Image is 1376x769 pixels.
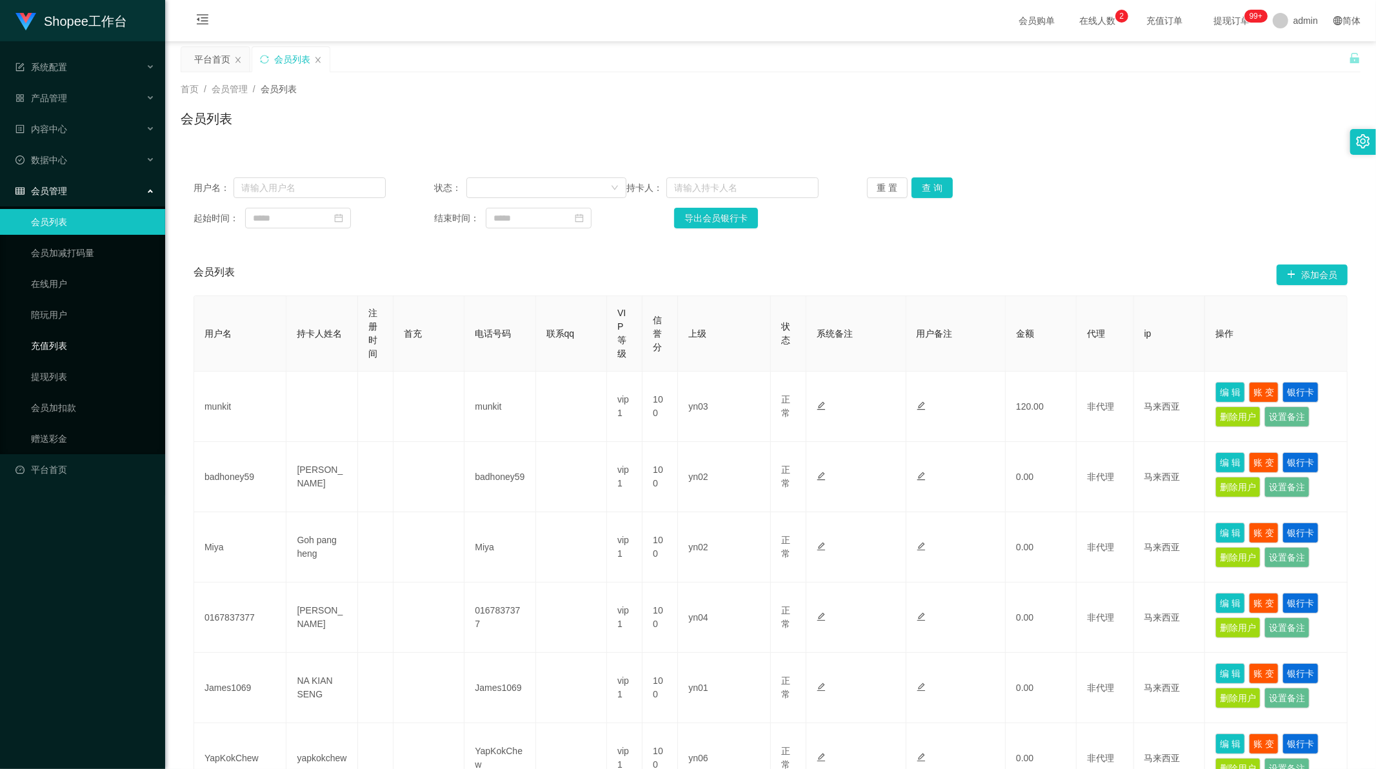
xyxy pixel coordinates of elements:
td: [PERSON_NAME] [286,442,357,512]
h1: Shopee工作台 [44,1,127,42]
button: 删除用户 [1215,617,1261,638]
span: 起始时间： [194,212,245,225]
button: 账 变 [1249,382,1279,403]
td: yn04 [678,583,770,653]
div: 会员列表 [274,47,310,72]
button: 编 辑 [1215,382,1245,403]
td: vip1 [607,442,643,512]
button: 账 变 [1249,734,1279,754]
td: 0.00 [1006,512,1077,583]
span: 正常 [781,675,790,699]
span: 正常 [781,605,790,629]
td: NA KIAN SENG [286,653,357,723]
span: 持卡人： [626,181,666,195]
span: VIP等级 [617,308,626,359]
span: 金额 [1016,328,1034,339]
button: 设置备注 [1264,547,1310,568]
td: Miya [194,512,286,583]
button: 编 辑 [1215,663,1245,684]
td: munkit [464,372,535,442]
span: 用户名 [204,328,232,339]
td: James1069 [464,653,535,723]
i: 图标: edit [917,401,926,410]
i: 图标: appstore-o [15,94,25,103]
button: 删除用户 [1215,547,1261,568]
i: 图标: edit [817,753,826,762]
button: 查 询 [912,177,953,198]
i: 图标: global [1333,16,1342,25]
span: 非代理 [1087,401,1114,412]
a: 陪玩用户 [31,302,155,328]
span: 内容中心 [15,124,67,134]
sup: 322 [1244,10,1268,23]
i: 图标: edit [817,472,826,481]
button: 银行卡 [1282,382,1319,403]
td: yn02 [678,442,770,512]
td: 100 [643,442,678,512]
input: 请输入持卡人名 [666,177,819,198]
span: 系统配置 [15,62,67,72]
p: 2 [1120,10,1124,23]
i: 图标: form [15,63,25,72]
td: 马来西亚 [1134,442,1205,512]
span: ip [1144,328,1152,339]
td: 0.00 [1006,442,1077,512]
a: 赠送彩金 [31,426,155,452]
span: 注册时间 [368,308,377,359]
button: 账 变 [1249,523,1279,543]
td: badhoney59 [464,442,535,512]
a: 会员加扣款 [31,395,155,421]
i: 图标: unlock [1349,52,1361,64]
button: 账 变 [1249,663,1279,684]
button: 编 辑 [1215,523,1245,543]
span: 非代理 [1087,612,1114,623]
span: 充值订单 [1140,16,1189,25]
i: 图标: edit [817,401,826,410]
div: 平台首页 [194,47,230,72]
span: 电话号码 [475,328,511,339]
h1: 会员列表 [181,109,232,128]
a: 充值列表 [31,333,155,359]
i: 图标: menu-fold [181,1,224,42]
button: 设置备注 [1264,406,1310,427]
span: 正常 [781,464,790,488]
button: 删除用户 [1215,477,1261,497]
i: 图标: down [611,184,619,193]
a: Shopee工作台 [15,15,127,26]
i: 图标: setting [1356,134,1370,148]
i: 图标: edit [917,683,926,692]
i: 图标: table [15,186,25,195]
td: 0167837377 [464,583,535,653]
i: 图标: edit [917,612,926,621]
a: 提现列表 [31,364,155,390]
span: 信誉分 [653,315,662,352]
span: 用户备注 [917,328,953,339]
i: 图标: edit [917,542,926,551]
td: vip1 [607,372,643,442]
span: 会员管理 [15,186,67,196]
i: 图标: edit [817,683,826,692]
span: 持卡人姓名 [297,328,342,339]
i: 图标: edit [917,753,926,762]
span: 会员列表 [261,84,297,94]
button: 设置备注 [1264,617,1310,638]
span: 非代理 [1087,683,1114,693]
button: 导出会员银行卡 [674,208,758,228]
button: 编 辑 [1215,734,1245,754]
td: 100 [643,512,678,583]
td: yn03 [678,372,770,442]
i: 图标: edit [917,472,926,481]
button: 编 辑 [1215,452,1245,473]
a: 在线用户 [31,271,155,297]
i: 图标: calendar [334,214,343,223]
td: James1069 [194,653,286,723]
button: 银行卡 [1282,663,1319,684]
button: 重 置 [867,177,908,198]
button: 银行卡 [1282,593,1319,614]
td: badhoney59 [194,442,286,512]
span: 状态： [434,181,466,195]
button: 编 辑 [1215,593,1245,614]
td: 马来西亚 [1134,653,1205,723]
a: 会员加减打码量 [31,240,155,266]
button: 设置备注 [1264,477,1310,497]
